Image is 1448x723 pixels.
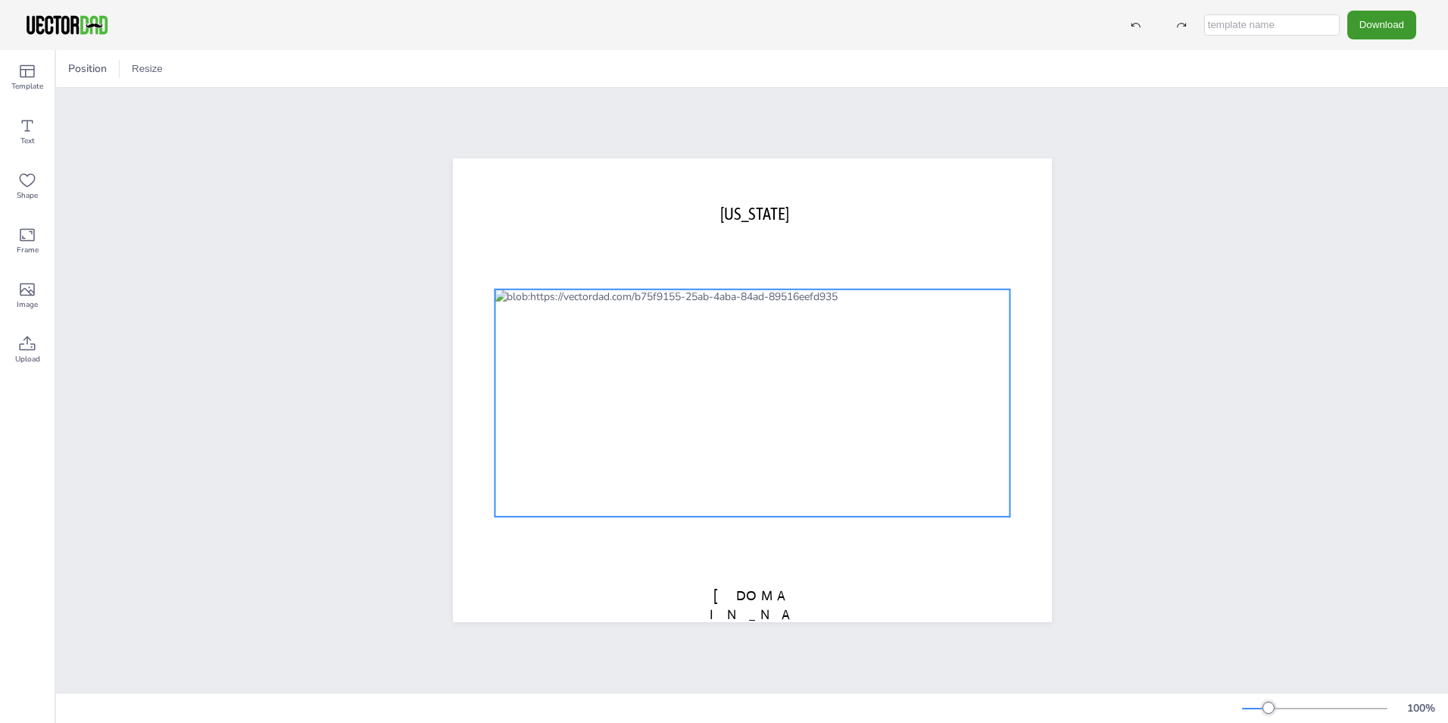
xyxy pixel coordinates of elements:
span: Template [11,80,43,92]
span: Shape [17,189,38,202]
button: Resize [126,57,169,81]
span: Frame [17,244,39,256]
span: Image [17,299,38,311]
span: [DOMAIN_NAME] [710,587,794,642]
span: Text [20,135,35,147]
span: [US_STATE] [720,204,789,224]
div: 100 % [1403,701,1439,715]
span: Upload [15,353,40,365]
input: template name [1204,14,1340,36]
button: Download [1347,11,1416,39]
span: Position [65,61,110,76]
img: VectorDad-1.png [24,14,110,36]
